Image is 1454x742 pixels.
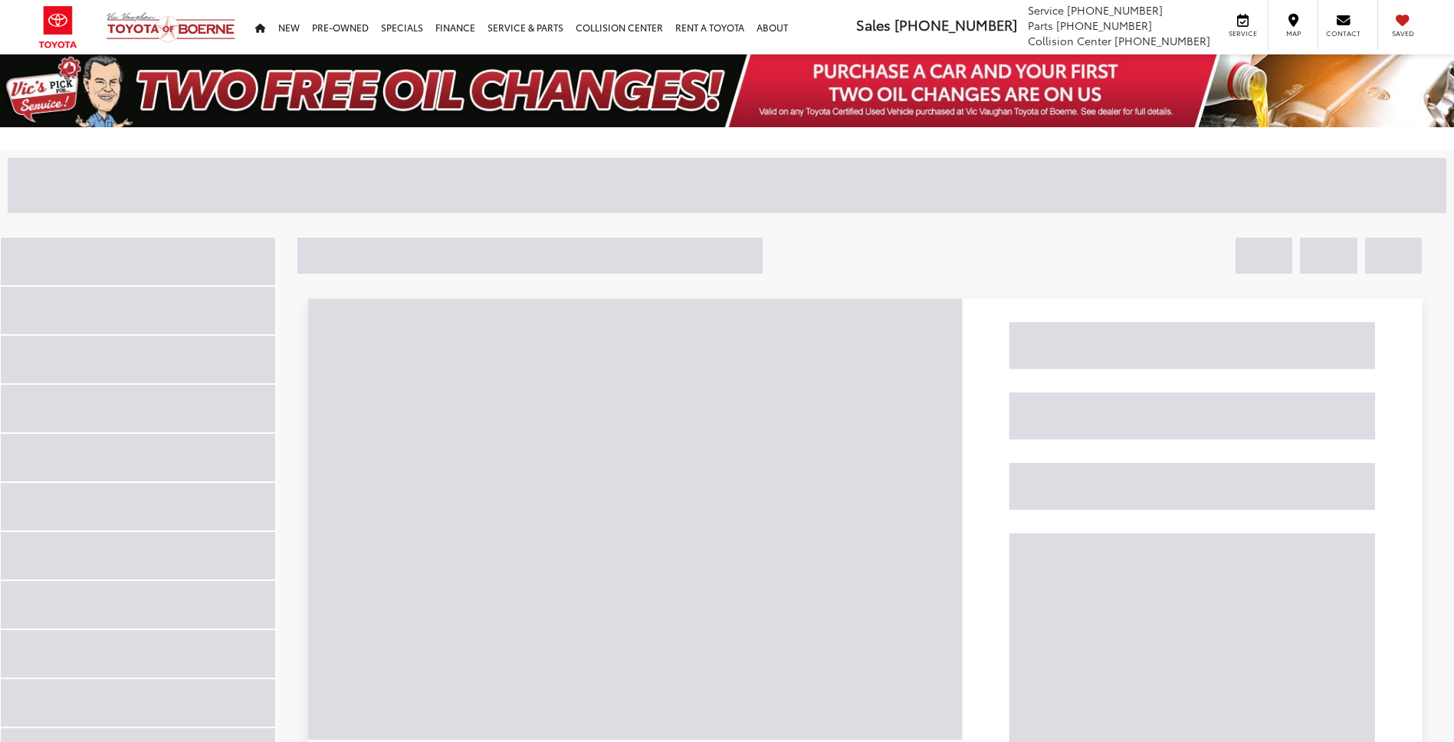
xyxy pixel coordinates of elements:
span: Map [1276,28,1310,38]
span: [PHONE_NUMBER] [1056,18,1152,33]
span: Collision Center [1028,33,1111,48]
span: [PHONE_NUMBER] [1114,33,1210,48]
img: Vic Vaughan Toyota of Boerne [106,11,236,43]
span: [PHONE_NUMBER] [1067,2,1163,18]
span: [PHONE_NUMBER] [894,15,1017,34]
span: Saved [1386,28,1420,38]
span: Sales [856,15,891,34]
span: Service [1028,2,1064,18]
span: Parts [1028,18,1053,33]
span: Contact [1326,28,1360,38]
span: Service [1226,28,1260,38]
